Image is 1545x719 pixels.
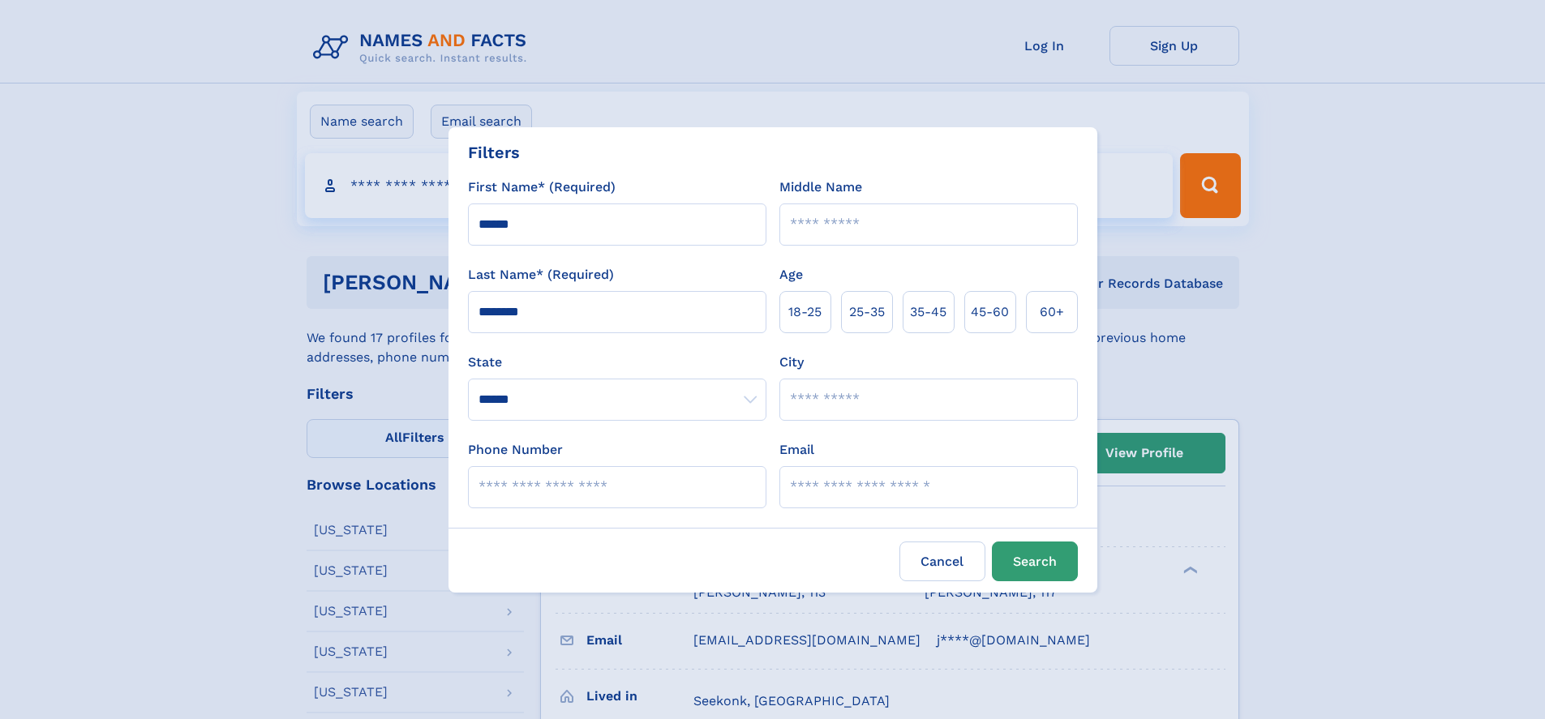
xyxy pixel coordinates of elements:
[899,541,985,581] label: Cancel
[910,302,946,322] span: 35‑45
[849,302,885,322] span: 25‑35
[468,265,614,285] label: Last Name* (Required)
[779,353,804,372] label: City
[779,440,814,460] label: Email
[971,302,1009,322] span: 45‑60
[1040,302,1064,322] span: 60+
[779,178,862,197] label: Middle Name
[468,353,766,372] label: State
[468,440,563,460] label: Phone Number
[992,541,1078,581] button: Search
[468,140,520,165] div: Filters
[468,178,616,197] label: First Name* (Required)
[779,265,803,285] label: Age
[788,302,822,322] span: 18‑25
